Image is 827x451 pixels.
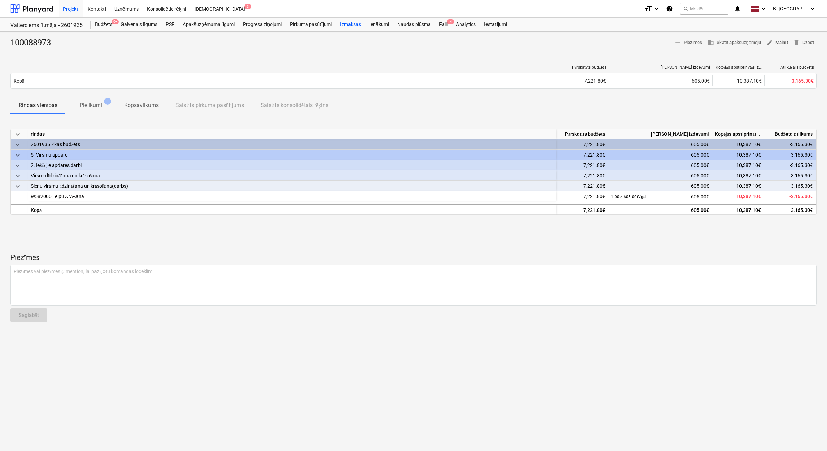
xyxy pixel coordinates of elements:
span: W582000 Telpu žāvēšana [31,194,84,199]
div: 10,387.10€ [712,170,764,181]
span: 9+ [112,19,119,24]
button: Meklēt [680,3,728,15]
div: Virsmu līdzināšana un krāsošana [31,170,553,180]
div: Analytics [452,18,480,31]
div: [PERSON_NAME] izdevumi [608,129,712,139]
small: 1.00 × 605.00€ / gab [611,194,648,199]
div: 7,221.80€ [556,181,608,191]
button: Piezīmes [672,37,705,48]
span: 10,387.10€ [736,194,761,199]
i: notifications [734,4,741,13]
div: -3,165.30€ [764,181,816,191]
a: Izmaksas [336,18,365,31]
p: Kopsavilkums [124,101,159,110]
span: notes [675,39,681,46]
div: 605.00€ [611,139,709,150]
div: 7,221.80€ [556,170,608,181]
div: 7,221.80€ [557,75,609,86]
div: 7,221.80€ [556,191,608,201]
div: Kopējās apstiprinātās izmaksas [712,129,764,139]
div: 100088973 [10,37,56,48]
span: Dzēst [793,39,814,47]
div: Budžeta atlikums [764,129,816,139]
div: Valterciems 1.māja - 2601935 [10,22,82,29]
span: business [708,39,714,46]
span: Skatīt apakšuzņēmēju [708,39,761,47]
div: [PERSON_NAME] izdevumi [612,65,710,70]
button: Dzēst [791,37,817,48]
a: PSF [162,18,179,31]
p: Piezīmes [10,253,817,263]
i: keyboard_arrow_down [759,4,767,13]
div: 2. Iekšējie apdares darbi [31,160,553,170]
div: Kopējās apstiprinātās izmaksas [716,65,762,70]
div: 605.00€ [611,150,709,160]
p: Pielikumi [80,101,102,110]
div: -3,165.30€ [764,150,816,160]
div: 7,221.80€ [556,204,608,215]
span: keyboard_arrow_down [13,161,22,170]
span: 1 [104,98,111,105]
div: 605.00€ [611,160,709,170]
div: 7,221.80€ [556,160,608,170]
div: 10,387.10€ [712,204,764,215]
span: keyboard_arrow_down [13,151,22,159]
i: keyboard_arrow_down [808,4,817,13]
div: 605.00€ [611,181,709,191]
div: 2601935 Ēkas budžets [31,139,553,149]
div: 10,387.10€ [712,139,764,150]
div: 605.00€ [611,191,709,202]
a: Galvenais līgums [117,18,162,31]
button: Mainīt [764,37,791,48]
p: Rindas vienības [19,101,57,110]
span: keyboard_arrow_down [13,182,22,190]
a: Pirkuma pasūtījumi [286,18,336,31]
span: keyboard_arrow_down [13,141,22,149]
span: search [683,6,689,11]
iframe: Chat Widget [792,418,827,451]
div: -3,165.30€ [764,170,816,181]
div: 7,221.80€ [556,139,608,150]
div: Kopā [28,204,556,215]
div: Faili [435,18,452,31]
a: Ienākumi [365,18,393,31]
div: 10,387.10€ [712,160,764,170]
i: keyboard_arrow_down [652,4,661,13]
div: Sienu virsmu līdzināšana un krāsošana(darbs) [31,181,553,191]
i: format_size [644,4,652,13]
div: 605.00€ [612,78,710,84]
div: 605.00€ [611,170,709,181]
i: Zināšanu pamats [666,4,673,13]
div: Atlikušais budžets [767,65,814,70]
div: -3,165.30€ [764,204,816,215]
span: Piezīmes [675,39,702,47]
p: Kopā [13,77,24,84]
span: delete [793,39,800,46]
div: 605.00€ [611,205,709,215]
div: rindas [28,129,556,139]
div: 10,387.10€ [712,75,764,86]
div: -3,165.30€ [764,139,816,150]
a: Iestatījumi [480,18,511,31]
div: Pārskatīts budžets [560,65,606,70]
a: Progresa ziņojumi [239,18,286,31]
span: edit [766,39,773,46]
a: Apakšuzņēmuma līgumi [179,18,239,31]
div: 5- Virsmu apdare [31,150,553,160]
div: 7,221.80€ [556,150,608,160]
div: Pārskatīts budžets [556,129,608,139]
div: 10,387.10€ [712,181,764,191]
div: Budžets [91,18,117,31]
a: Faili4 [435,18,452,31]
div: -3,165.30€ [764,160,816,170]
div: 10,387.10€ [712,150,764,160]
span: 4 [447,19,454,24]
span: Mainīt [766,39,788,47]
